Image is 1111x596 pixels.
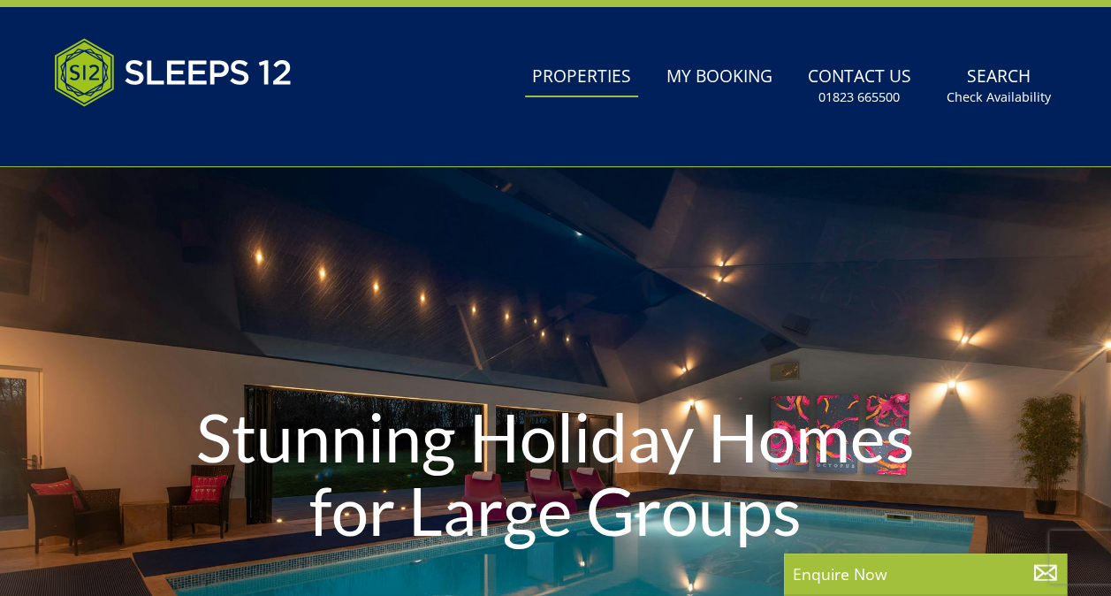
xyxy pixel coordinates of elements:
[793,562,1058,585] p: Enquire Now
[940,57,1058,115] a: SearchCheck Availability
[801,57,918,115] a: Contact Us01823 665500
[659,57,780,97] a: My Booking
[54,28,293,117] img: Sleeps 12
[947,88,1051,106] small: Check Availability
[45,127,231,142] iframe: Customer reviews powered by Trustpilot
[818,88,900,106] small: 01823 665500
[167,365,945,583] h1: Stunning Holiday Homes for Large Groups
[525,57,638,97] a: Properties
